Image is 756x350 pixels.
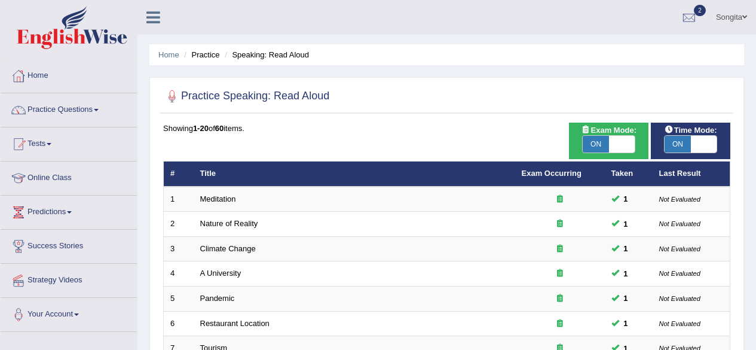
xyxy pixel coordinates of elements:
a: Success Stories [1,230,137,260]
a: Predictions [1,196,137,226]
th: Last Result [653,162,730,187]
span: ON [665,136,691,153]
h2: Practice Speaking: Read Aloud [163,87,329,105]
small: Not Evaluated [659,320,700,327]
a: Online Class [1,162,137,191]
th: Taken [605,162,653,187]
div: Show exams occurring in exams [569,123,648,159]
div: Exam occurring question [522,194,598,205]
span: Exam Mode: [577,124,641,136]
div: Exam occurring question [522,293,598,305]
span: You can still take this question [619,267,633,280]
td: 2 [164,212,194,237]
a: Strategy Videos [1,264,137,294]
span: You can still take this question [619,242,633,255]
a: Your Account [1,298,137,328]
span: You can still take this question [619,193,633,205]
a: A University [200,269,241,278]
a: Nature of Reality [200,219,258,228]
td: 5 [164,287,194,312]
small: Not Evaluated [659,245,700,252]
a: Climate Change [200,244,256,253]
th: # [164,162,194,187]
a: Home [158,50,179,59]
small: Not Evaluated [659,196,700,203]
div: Exam occurring question [522,268,598,279]
li: Speaking: Read Aloud [222,49,309,60]
div: Showing of items. [163,123,730,134]
small: Not Evaluated [659,295,700,302]
a: Practice Questions [1,93,137,123]
span: You can still take this question [619,292,633,305]
a: Tests [1,127,137,157]
b: 60 [215,124,224,133]
div: Exam occurring question [522,244,598,255]
td: 3 [164,236,194,261]
span: Time Mode: [660,124,722,136]
td: 6 [164,311,194,336]
th: Title [194,162,515,187]
span: 2 [694,5,706,16]
a: Restaurant Location [200,319,270,328]
span: You can still take this question [619,317,633,330]
span: You can still take this question [619,218,633,230]
a: Pandemic [200,294,235,303]
li: Practice [181,49,219,60]
td: 4 [164,261,194,287]
small: Not Evaluated [659,220,700,227]
td: 1 [164,187,194,212]
a: Home [1,59,137,89]
small: Not Evaluated [659,270,700,277]
div: Exam occurring question [522,218,598,230]
a: Meditation [200,194,236,203]
b: 1-20 [193,124,209,133]
span: ON [583,136,609,153]
div: Exam occurring question [522,318,598,330]
a: Exam Occurring [522,169,581,178]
